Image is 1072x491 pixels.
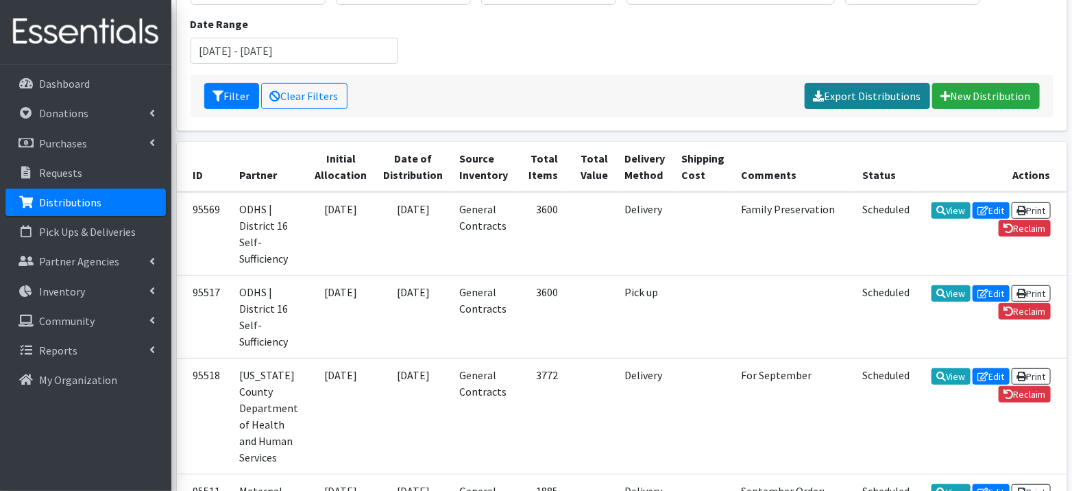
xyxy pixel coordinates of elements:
[232,142,307,192] th: Partner
[5,248,166,275] a: Partner Agencies
[232,192,307,276] td: ODHS | District 16 Self-Sufficiency
[39,166,82,180] p: Requests
[517,358,567,474] td: 3772
[617,275,674,358] td: Pick up
[452,358,517,474] td: General Contracts
[567,142,617,192] th: Total Value
[452,192,517,276] td: General Contracts
[191,38,399,64] input: January 1, 2011 - December 31, 2011
[5,189,166,216] a: Distributions
[973,368,1010,385] a: Edit
[5,159,166,187] a: Requests
[177,275,232,358] td: 95517
[733,192,855,276] td: Family Preservation
[177,192,232,276] td: 95569
[932,83,1040,109] a: New Distribution
[931,368,971,385] a: View
[855,142,918,192] th: Status
[973,285,1010,302] a: Edit
[5,130,166,157] a: Purchases
[918,142,1067,192] th: Actions
[1012,202,1051,219] a: Print
[973,202,1010,219] a: Edit
[931,202,971,219] a: View
[674,142,733,192] th: Shipping Cost
[376,192,452,276] td: [DATE]
[805,83,930,109] a: Export Distributions
[517,192,567,276] td: 3600
[376,142,452,192] th: Date of Distribution
[1012,368,1051,385] a: Print
[39,285,85,298] p: Inventory
[376,275,452,358] td: [DATE]
[39,344,77,357] p: Reports
[5,366,166,394] a: My Organization
[617,142,674,192] th: Delivery Method
[855,192,918,276] td: Scheduled
[5,278,166,305] a: Inventory
[39,106,88,120] p: Donations
[733,142,855,192] th: Comments
[39,373,117,387] p: My Organization
[999,220,1051,237] a: Reclaim
[376,358,452,474] td: [DATE]
[1012,285,1051,302] a: Print
[452,142,517,192] th: Source Inventory
[39,77,90,91] p: Dashboard
[39,195,101,209] p: Distributions
[5,337,166,364] a: Reports
[5,307,166,335] a: Community
[617,358,674,474] td: Delivery
[517,275,567,358] td: 3600
[452,275,517,358] td: General Contracts
[999,303,1051,320] a: Reclaim
[39,254,119,268] p: Partner Agencies
[261,83,348,109] a: Clear Filters
[39,225,136,239] p: Pick Ups & Deliveries
[931,285,971,302] a: View
[5,99,166,127] a: Donations
[517,142,567,192] th: Total Items
[39,314,95,328] p: Community
[855,275,918,358] td: Scheduled
[307,192,376,276] td: [DATE]
[232,275,307,358] td: ODHS | District 16 Self-Sufficiency
[855,358,918,474] td: Scheduled
[617,192,674,276] td: Delivery
[5,9,166,55] img: HumanEssentials
[204,83,259,109] button: Filter
[307,275,376,358] td: [DATE]
[177,358,232,474] td: 95518
[177,142,232,192] th: ID
[191,16,249,32] label: Date Range
[39,136,87,150] p: Purchases
[5,70,166,97] a: Dashboard
[232,358,307,474] td: [US_STATE] County Department of Health and Human Services
[5,218,166,245] a: Pick Ups & Deliveries
[307,358,376,474] td: [DATE]
[307,142,376,192] th: Initial Allocation
[733,358,855,474] td: For September
[999,386,1051,403] a: Reclaim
